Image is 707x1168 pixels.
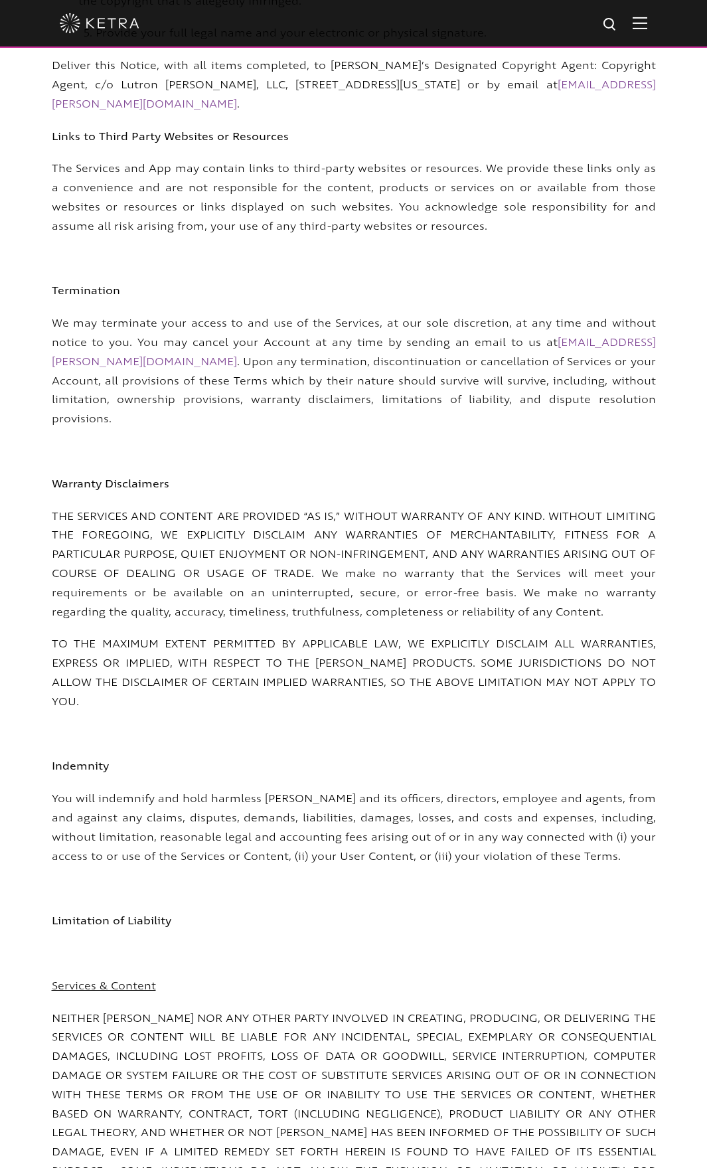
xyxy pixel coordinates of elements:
img: ketra-logo-2019-white [60,13,139,33]
u: Services & Content [52,979,156,993]
a: [EMAIL_ADDRESS][PERSON_NAME][DOMAIN_NAME] [52,335,656,369]
img: search icon [602,17,619,33]
strong: Termination [52,284,120,298]
span: You will indemnify and hold harmless [PERSON_NAME] and its officers, directors, employee and agen... [52,792,656,863]
strong: Warranty Disclaimers [52,477,169,491]
a: [EMAIL_ADDRESS][PERSON_NAME][DOMAIN_NAME] [52,78,656,112]
span: TO THE MAXIMUM EXTENT PERMITTED BY APPLICABLE LAW, WE EXPLICITLY DISCLAIM ALL WARRANTIES, EXPRESS... [52,637,656,709]
strong: Indemnity [52,759,109,774]
span: The Services and App may contain links to third-party websites or resources. We provide these lin... [52,161,656,233]
span: We may terminate your access to and use of the Services, at our sole discretion, at any time and ... [52,316,656,426]
span: Deliver this Notice, with all items completed, to [PERSON_NAME]’s Designated Copyright Agent: Cop... [52,58,656,112]
strong: Limitation of Liability [52,914,171,928]
strong: Links to Third Party Websites or Resources [52,129,289,144]
img: Hamburger%20Nav.svg [633,17,647,29]
span: THE SERVICES AND CONTENT ARE PROVIDED “AS IS,” WITHOUT WARRANTY OF ANY KIND. WITHOUT LIMITING THE... [52,509,656,620]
